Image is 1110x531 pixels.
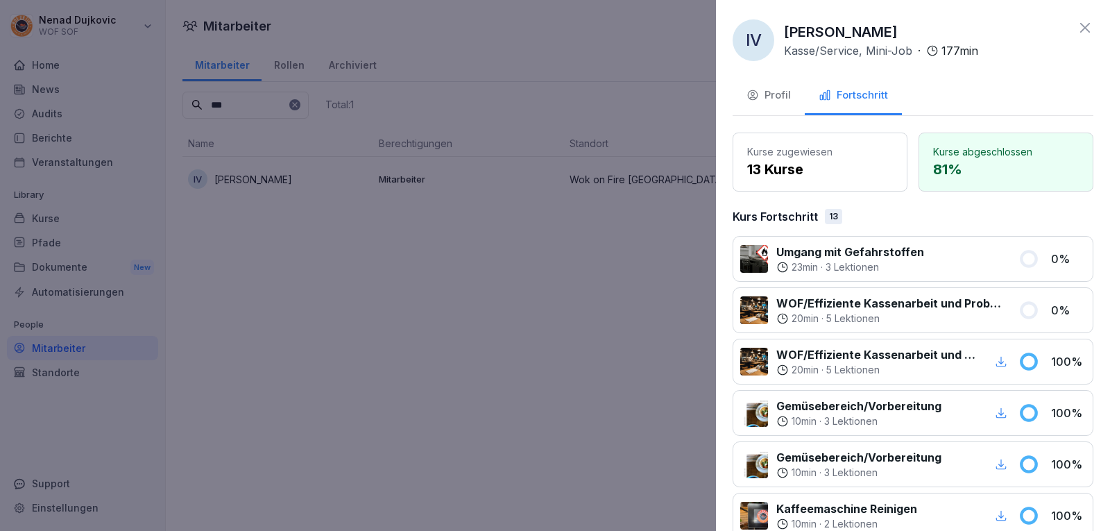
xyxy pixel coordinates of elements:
div: · [776,466,941,480]
p: [PERSON_NAME] [784,22,898,42]
p: Kurse abgeschlossen [933,144,1079,159]
p: 100 % [1051,507,1086,524]
p: Umgang mit Gefahrstoffen [776,244,924,260]
p: 10 min [792,414,817,428]
p: Kurs Fortschritt [733,208,818,225]
p: 0 % [1051,302,1086,319]
p: WOF/Effiziente Kassenarbeit und Problemlösungen [776,346,975,363]
p: Kasse/Service, Mini-Job [784,42,912,59]
p: 5 Lektionen [826,363,880,377]
p: 10 min [792,466,817,480]
div: · [784,42,978,59]
p: 23 min [792,260,818,274]
div: · [776,517,917,531]
p: 100 % [1051,353,1086,370]
p: 177 min [941,42,978,59]
p: 100 % [1051,405,1086,421]
p: 0 % [1051,251,1086,267]
p: 20 min [792,312,819,326]
p: 10 min [792,517,817,531]
p: 3 Lektionen [826,260,879,274]
p: 2 Lektionen [824,517,878,531]
div: · [776,363,975,377]
div: IV [733,19,774,61]
p: 100 % [1051,456,1086,473]
div: · [776,312,1002,326]
button: Fortschritt [805,78,902,115]
p: 5 Lektionen [826,312,880,326]
p: 81 % [933,159,1079,180]
p: Gemüsebereich/Vorbereitung [776,449,941,466]
div: · [776,260,924,274]
button: Profil [733,78,805,115]
div: Fortschritt [819,87,888,103]
p: 3 Lektionen [824,466,878,480]
p: 13 Kurse [747,159,893,180]
p: 3 Lektionen [824,414,878,428]
p: 20 min [792,363,819,377]
div: 13 [825,209,842,224]
p: Gemüsebereich/Vorbereitung [776,398,941,414]
p: Kaffeemaschine Reinigen [776,500,917,517]
div: · [776,414,941,428]
p: WOF/Effiziente Kassenarbeit und Problemlösungen [776,295,1002,312]
div: Profil [746,87,791,103]
p: Kurse zugewiesen [747,144,893,159]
